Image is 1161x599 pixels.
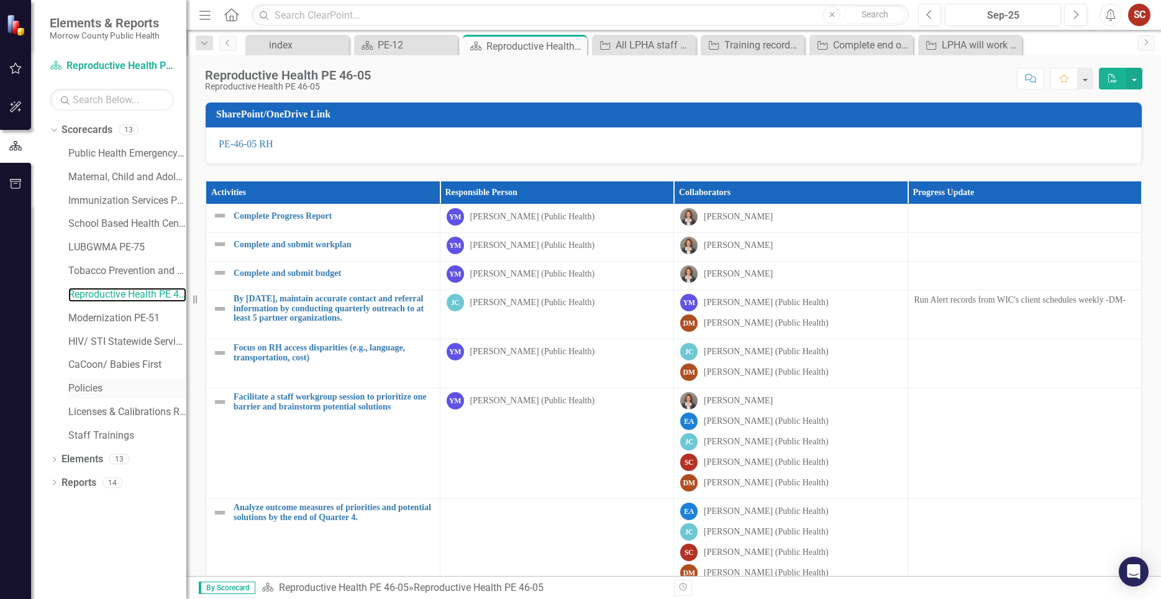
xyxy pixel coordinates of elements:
[68,170,186,185] a: Maternal, Child and Adolescent Health PE-42
[102,477,122,488] div: 14
[680,433,698,450] div: JC
[1119,557,1149,587] div: Open Intercom Messenger
[212,301,227,316] img: Not Defined
[942,37,1019,53] div: LPHA will work to develop and maintain a portfolio of community partnerships to support preparedn...
[949,8,1057,23] div: Sep-25
[50,89,174,111] input: Search Below...
[908,499,1142,589] td: Double-Click to Edit
[206,499,440,589] td: Double-Click to Edit Right Click for Context Menu
[704,317,829,329] div: [PERSON_NAME] (Public Health)
[212,505,227,520] img: Not Defined
[447,265,464,283] div: YM
[50,59,174,73] a: Reproductive Health PE 46-05
[470,296,595,309] div: [PERSON_NAME] (Public Health)
[61,452,103,467] a: Elements
[212,265,227,280] img: Not Defined
[470,345,595,358] div: [PERSON_NAME] (Public Health)
[470,239,595,252] div: [PERSON_NAME] (Public Health)
[1128,4,1150,26] button: SC
[68,382,186,396] a: Policies
[216,109,1136,120] h3: SharePoint/OneDrive Link
[908,339,1142,388] td: Double-Click to Edit
[486,39,584,54] div: Reproductive Health PE 46-05
[680,237,698,254] img: Robin Canaday
[680,474,698,492] div: DM
[206,204,440,233] td: Double-Click to Edit Right Click for Context Menu
[212,237,227,252] img: Not Defined
[206,388,440,499] td: Double-Click to Edit Right Click for Context Menu
[61,123,112,137] a: Scorecards
[212,208,227,223] img: Not Defined
[470,395,595,407] div: [PERSON_NAME] (Public Health)
[833,37,910,53] div: Complete end of year plan review
[68,335,186,349] a: HIV/ STI Statewide Services PE-81
[252,4,909,26] input: Search ClearPoint...
[704,477,829,489] div: [PERSON_NAME] (Public Health)
[680,208,698,226] img: Robin Canaday
[68,288,186,302] a: Reproductive Health PE 46-05
[921,37,1019,53] a: LPHA will work to develop and maintain a portfolio of community partnerships to support preparedn...
[704,546,829,559] div: [PERSON_NAME] (Public Health)
[704,456,829,469] div: [PERSON_NAME] (Public Health)
[248,37,346,53] a: index
[378,37,455,53] div: PE-12
[212,395,227,409] img: Not Defined
[68,147,186,161] a: Public Health Emergency Preparedness PE-12
[813,37,910,53] a: Complete end of year plan review
[206,233,440,262] td: Double-Click to Edit Right Click for Context Menu
[447,392,464,409] div: YM
[704,395,773,407] div: [PERSON_NAME]
[680,413,698,430] div: EA
[357,37,455,53] a: PE-12
[68,429,186,443] a: Staff Trainings
[199,582,255,594] span: By Scorecard
[680,544,698,561] div: SC
[68,311,186,326] a: Modernization PE-51
[50,16,159,30] span: Elements & Reports
[68,358,186,372] a: CaCoon/ Babies First
[234,294,434,322] a: By [DATE], maintain accurate contact and referral information by conducting quarterly outreach to...
[680,294,698,311] div: YM
[68,405,186,419] a: Licenses & Calibrations Renewals
[844,6,906,24] button: Search
[234,343,434,362] a: Focus on RH access disparities (e.g., language, transportation, cost)
[704,505,829,518] div: [PERSON_NAME] (Public Health)
[680,392,698,409] img: Robin Canaday
[205,82,371,91] div: Reproductive Health PE 46-05
[447,343,464,360] div: YM
[234,392,434,411] a: Facilitate a staff workgroup session to prioritize one barrier and brainstorm potential solutions
[61,476,96,490] a: Reports
[704,239,773,252] div: [PERSON_NAME]
[704,345,829,358] div: [PERSON_NAME] (Public Health)
[704,366,829,378] div: [PERSON_NAME] (Public Health)
[616,37,693,53] div: All LPHA staff supporting the EOC/DOC need to take the baseline required NIMS courses, IS-100 and...
[262,581,665,595] div: »
[269,37,346,53] div: index
[414,582,544,593] div: Reproductive Health PE 46-05
[219,139,273,149] a: PE-46-05 RH
[724,37,801,53] div: Training records will be maintained for all PHEPR-related trainings for all staff.
[908,290,1142,339] td: Double-Click to Edit
[205,68,371,82] div: Reproductive Health PE 46-05
[704,296,829,309] div: [PERSON_NAME] (Public Health)
[704,526,829,538] div: [PERSON_NAME] (Public Health)
[704,436,829,448] div: [PERSON_NAME] (Public Health)
[680,265,698,283] img: Robin Canaday
[234,503,434,522] a: Analyze outcome measures of priorities and potential solutions by the end of Quarter 4.
[68,217,186,231] a: School Based Health Center PE-44
[680,343,698,360] div: JC
[908,204,1142,233] td: Double-Click to Edit
[119,125,139,135] div: 13
[470,268,595,280] div: [PERSON_NAME] (Public Health)
[206,290,440,339] td: Double-Click to Edit Right Click for Context Menu
[50,30,159,40] small: Morrow County Public Health
[908,388,1142,499] td: Double-Click to Edit
[234,211,434,221] a: Complete Progress Report
[109,454,129,465] div: 13
[68,194,186,208] a: Immunization Services PE-43
[908,262,1142,290] td: Double-Click to Edit
[212,345,227,360] img: Not Defined
[470,211,595,223] div: [PERSON_NAME] (Public Health)
[234,240,434,249] a: Complete and submit workplan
